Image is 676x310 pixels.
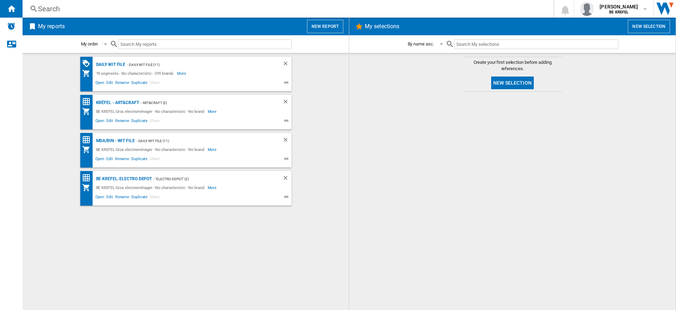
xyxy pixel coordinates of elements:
div: My order [81,41,98,47]
span: More [177,69,187,78]
span: Edit [105,156,114,164]
span: More [208,145,218,154]
div: 19 segments - No characteristic - 339 brands [94,69,177,78]
span: Duplicate [130,117,149,126]
input: Search My reports [118,39,292,49]
h2: My selections [363,20,401,33]
div: My Assortment [82,107,94,116]
div: Delete [282,60,292,69]
div: PROMOTIONS Matrix [82,59,94,68]
span: Open [94,156,106,164]
h2: My reports [37,20,66,33]
span: Share [149,156,161,164]
div: BE KREFEL:Gros electroménager - No characteristic - No brand [94,107,208,116]
div: My Assortment [82,183,94,192]
div: Delete [282,136,292,145]
span: Duplicate [130,156,149,164]
span: More [208,107,218,116]
span: Rename [114,156,130,164]
img: alerts-logo.svg [7,22,15,30]
span: Open [94,194,106,202]
button: New selection [491,77,534,89]
span: Edit [105,79,114,88]
div: Price Matrix [82,97,94,106]
div: Price Matrix [82,174,94,182]
span: Rename [114,194,130,202]
span: Rename [114,79,130,88]
div: Search [38,4,535,14]
div: - Daily WIT file (11) [135,136,268,145]
span: Duplicate [130,194,149,202]
div: - "Electro depot" (2) [152,175,268,183]
div: My Assortment [82,145,94,154]
span: Edit [105,194,114,202]
img: profile.jpg [580,2,594,16]
button: New report [307,20,343,33]
span: Share [149,117,161,126]
div: - Art&Craft (2) [139,98,268,107]
div: BE KREFEL:Gros electroménager - No characteristic - No brand [94,183,208,192]
div: My Assortment [82,69,94,78]
div: Price Matrix [82,135,94,144]
span: Open [94,117,106,126]
div: Krëfel - Art&Craft [94,98,139,107]
div: BE KREFEL:Gros electroménager - No characteristic - No brand [94,145,208,154]
input: Search My selections [454,39,618,49]
span: Rename [114,117,130,126]
span: More [208,183,218,192]
span: Create your first selection before adding references. [463,59,562,72]
div: BE KREFEL: Electro depot [94,175,152,183]
span: Open [94,79,106,88]
div: MDA/BIN - WIT file [94,136,135,145]
div: Daily WIT file [94,60,126,69]
div: Delete [282,175,292,183]
span: Duplicate [130,79,149,88]
button: New selection [628,20,670,33]
span: Share [149,79,161,88]
div: - Daily WIT file (11) [125,60,268,69]
b: BE KREFEL [609,10,628,14]
span: [PERSON_NAME] [600,3,638,10]
span: Edit [105,117,114,126]
div: Delete [282,98,292,107]
span: Share [149,194,161,202]
div: By name asc. [408,41,434,47]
